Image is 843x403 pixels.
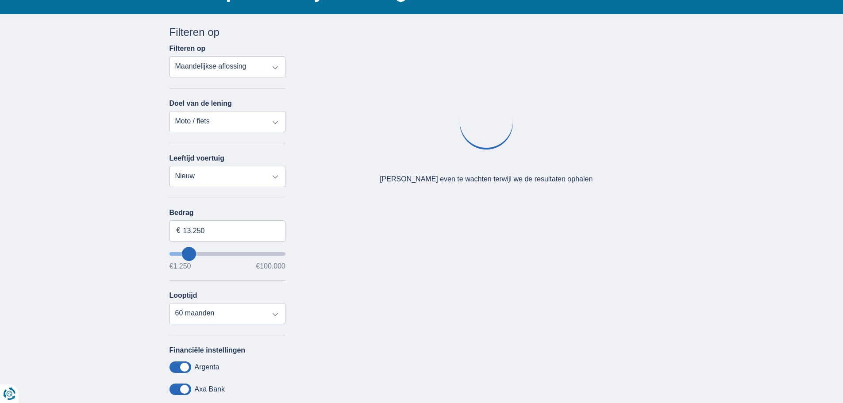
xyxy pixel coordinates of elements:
label: Argenta [195,363,219,371]
label: Financiële instellingen [169,346,246,354]
label: Doel van de lening [169,100,232,107]
input: wantToBorrow [169,252,286,256]
label: Filteren op [169,45,206,53]
div: Filteren op [169,25,286,40]
label: Leeftijd voertuig [169,154,224,162]
label: Axa Bank [195,385,225,393]
span: € [177,226,181,236]
label: Looptijd [169,292,197,299]
span: €1.250 [169,263,191,270]
span: €100.000 [256,263,285,270]
label: Bedrag [169,209,286,217]
div: [PERSON_NAME] even te wachten terwijl we de resultaten ophalen [380,174,593,184]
